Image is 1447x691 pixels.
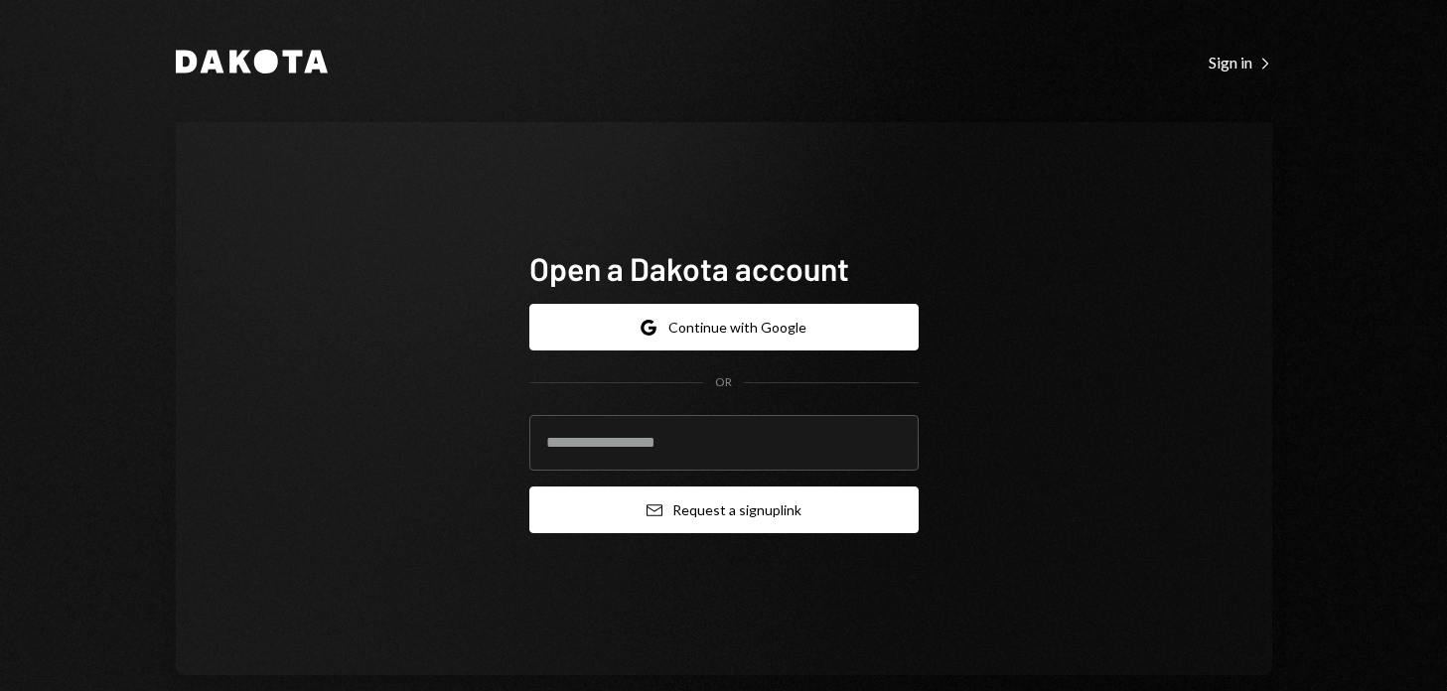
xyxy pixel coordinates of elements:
button: Request a signuplink [529,486,919,533]
h1: Open a Dakota account [529,248,919,288]
div: Sign in [1209,53,1272,72]
a: Sign in [1209,51,1272,72]
button: Continue with Google [529,304,919,350]
div: OR [715,374,732,391]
